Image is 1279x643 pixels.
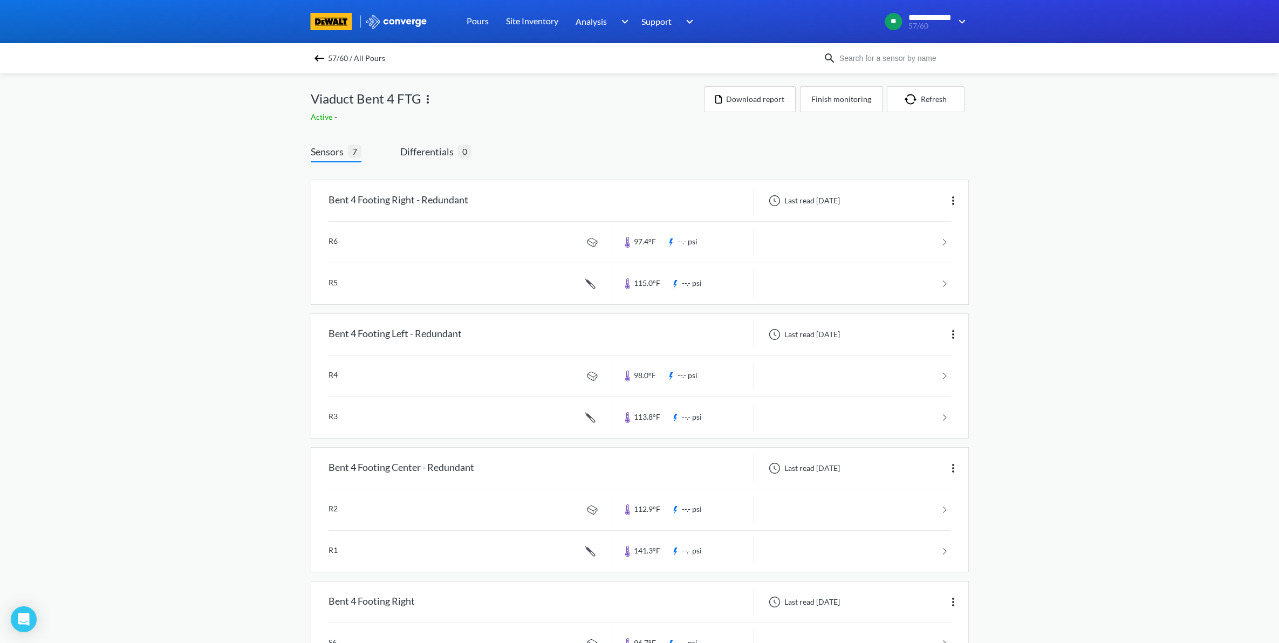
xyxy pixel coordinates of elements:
[311,88,421,109] span: Viaduct Bent 4 FTG
[800,86,883,112] button: Finish monitoring
[715,95,722,104] img: icon-file.svg
[641,15,672,28] span: Support
[365,15,428,29] img: logo_ewhite.svg
[334,112,339,121] span: -
[905,94,921,105] img: icon-refresh.svg
[311,144,348,159] span: Sensors
[836,52,967,64] input: Search for a sensor by name
[947,596,960,608] img: more.svg
[311,112,334,121] span: Active
[947,462,960,475] img: more.svg
[348,145,361,158] span: 7
[763,194,843,207] div: Last read [DATE]
[763,462,843,475] div: Last read [DATE]
[329,187,468,215] div: Bent 4 Footing Right - Redundant
[908,22,952,30] span: 57/60
[614,15,632,28] img: downArrow.svg
[329,454,474,482] div: Bent 4 Footing Center - Redundant
[763,328,843,341] div: Last read [DATE]
[400,144,458,159] span: Differentials
[947,328,960,341] img: more.svg
[311,13,352,30] img: branding logo
[887,86,965,112] button: Refresh
[679,15,696,28] img: downArrow.svg
[458,145,471,158] span: 0
[704,86,796,112] button: Download report
[328,51,385,66] span: 57/60 / All Pours
[823,52,836,65] img: icon-search.svg
[313,52,326,65] img: backspace.svg
[947,194,960,207] img: more.svg
[763,596,843,608] div: Last read [DATE]
[421,93,434,106] img: more.svg
[952,15,969,28] img: downArrow.svg
[329,320,462,348] div: Bent 4 Footing Left - Redundant
[329,588,415,616] div: Bent 4 Footing Right
[311,13,365,30] a: branding logo
[11,606,37,632] div: Open Intercom Messenger
[576,15,607,28] span: Analysis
